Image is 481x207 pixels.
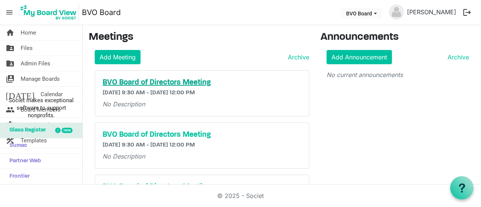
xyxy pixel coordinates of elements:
[321,31,475,44] h3: Announcements
[285,53,309,62] a: Archive
[327,50,392,64] a: Add Announcement
[62,128,73,133] div: new
[327,70,469,79] p: No current announcements
[103,89,301,97] h6: [DATE] 9:30 AM - [DATE] 12:00 PM
[6,169,30,184] span: Frontier
[6,138,27,153] span: Sumac
[6,41,15,56] span: folder_shared
[18,3,79,22] img: My Board View Logo
[459,5,475,20] button: logout
[6,71,15,86] span: switch_account
[6,56,15,71] span: folder_shared
[404,5,459,20] a: [PERSON_NAME]
[445,53,469,62] a: Archive
[21,56,50,71] span: Admin Files
[21,41,33,56] span: Files
[389,5,404,20] img: no-profile-picture.svg
[2,5,17,20] span: menu
[6,25,15,40] span: home
[95,50,141,64] a: Add Meeting
[3,97,79,119] span: Societ makes exceptional software to support nonprofits.
[103,152,301,161] p: No Description
[103,130,301,139] a: BVO Board of Directors Meeting
[103,142,301,149] h6: [DATE] 9:30 AM - [DATE] 12:00 PM
[6,123,46,138] span: Glass Register
[341,8,382,18] button: BVO Board dropdownbutton
[103,78,301,87] a: BVO Board of Directors Meeting
[103,100,301,109] p: No Description
[89,31,309,44] h3: Meetings
[103,183,301,192] a: BVO Board of Directors Meeting
[6,154,41,169] span: Partner Web
[21,71,60,86] span: Manage Boards
[82,5,121,20] a: BVO Board
[217,192,264,199] a: © 2025 - Societ
[6,87,35,102] span: [DATE]
[41,87,63,102] span: Calendar
[21,25,36,40] span: Home
[18,3,82,22] a: My Board View Logo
